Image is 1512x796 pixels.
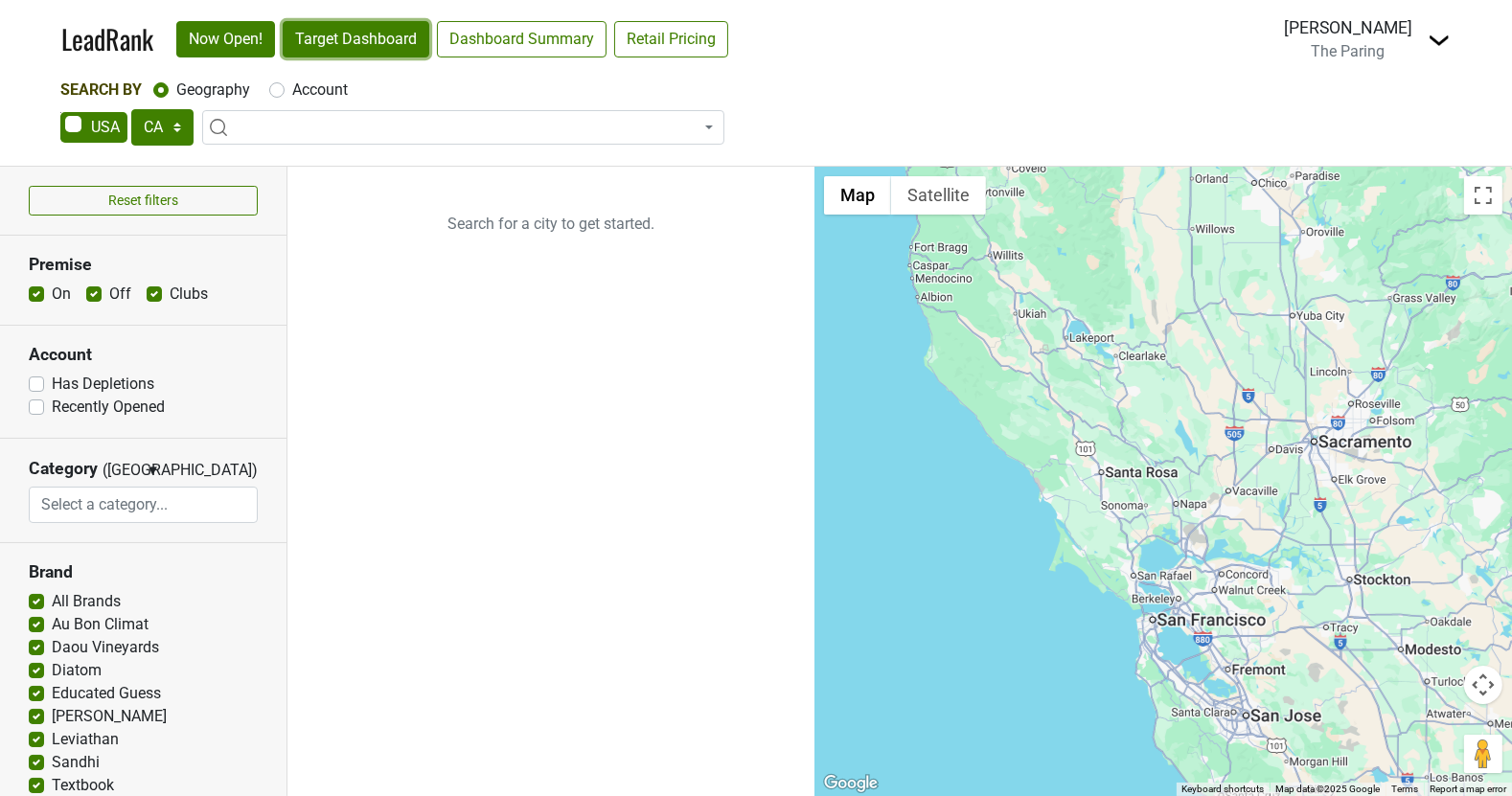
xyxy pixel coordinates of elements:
label: Geography [176,79,250,102]
button: Toggle fullscreen view [1464,176,1502,215]
img: Dropdown Menu [1428,29,1451,52]
a: Target Dashboard [283,21,429,57]
label: Account [292,79,348,102]
span: The Paring [1312,42,1386,60]
label: Educated Guess [52,682,161,705]
button: Keyboard shortcuts [1181,783,1264,796]
a: Report a map error [1430,784,1506,794]
span: ▼ [146,462,160,479]
h3: Category [29,459,98,479]
h3: Account [29,345,258,365]
label: Has Depletions [52,373,154,396]
label: On [52,283,71,306]
a: Retail Pricing [614,21,728,57]
label: Diatom [52,659,102,682]
span: Search By [60,80,142,99]
label: Sandhi [52,751,100,774]
label: Au Bon Climat [52,613,149,636]
label: Off [109,283,131,306]
span: Map data ©2025 Google [1275,784,1380,794]
h3: Premise [29,255,258,275]
label: [PERSON_NAME] [52,705,167,728]
label: Recently Opened [52,396,165,419]
button: Drag Pegman onto the map to open Street View [1464,735,1502,773]
button: Show satellite imagery [891,176,986,215]
h3: Brand [29,562,258,582]
a: Open this area in Google Maps (opens a new window) [819,771,882,796]
a: Now Open! [176,21,275,57]
button: Show street map [824,176,891,215]
label: All Brands [52,590,121,613]
span: ([GEOGRAPHIC_DATA]) [103,459,141,487]
p: Search for a city to get started. [287,167,814,282]
a: Dashboard Summary [437,21,607,57]
a: LeadRank [61,19,153,59]
div: [PERSON_NAME] [1284,15,1412,40]
button: Map camera controls [1464,666,1502,704]
a: Terms [1391,784,1418,794]
input: Select a category... [30,487,257,523]
button: Reset filters [29,186,258,216]
label: Daou Vineyards [52,636,159,659]
label: Clubs [170,283,208,306]
img: Google [819,771,882,796]
label: Leviathan [52,728,119,751]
